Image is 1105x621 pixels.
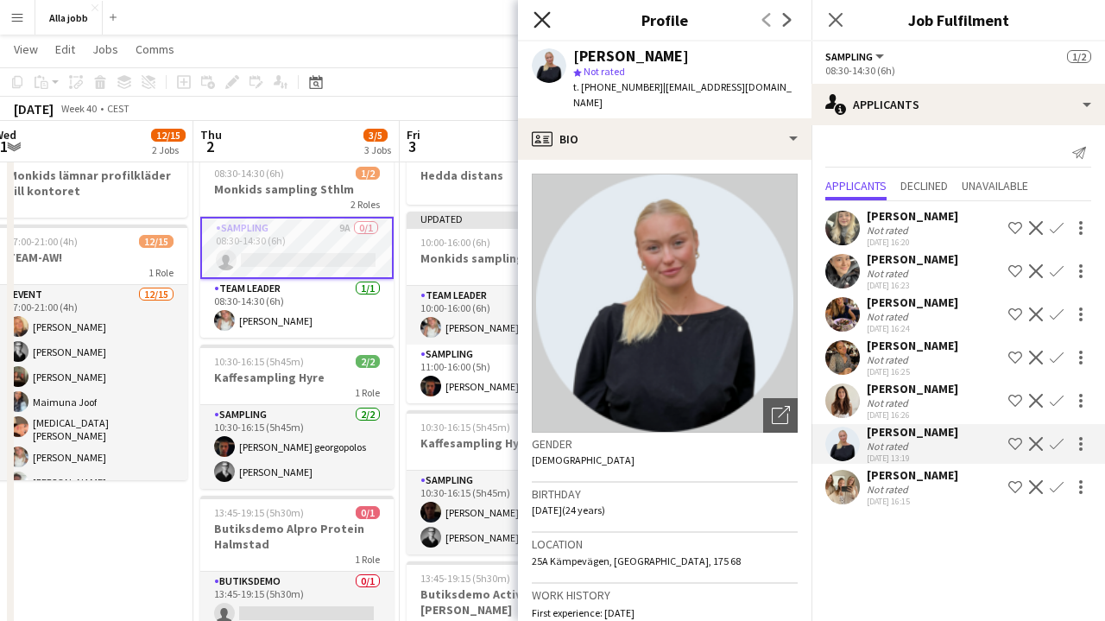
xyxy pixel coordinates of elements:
app-card-role: Sampling2/210:30-16:15 (5h45m)[PERSON_NAME][PERSON_NAME] [407,471,600,554]
div: Applicants [811,84,1105,125]
span: 2 Roles [350,198,380,211]
span: 1 Role [148,266,174,279]
span: [DEMOGRAPHIC_DATA] [532,453,635,466]
span: Sampling [825,50,873,63]
div: 3 Jobs [364,143,391,156]
div: [PERSON_NAME] [867,338,958,353]
span: 25A Kämpevägen, [GEOGRAPHIC_DATA], 175 68 [532,554,741,567]
span: Week 40 [57,102,100,115]
span: | [EMAIL_ADDRESS][DOMAIN_NAME] [573,80,792,109]
h3: Location [532,536,798,552]
h3: Kaffesampling Hyre [200,370,394,385]
h3: Hedda distans [407,168,600,183]
p: First experience: [DATE] [532,606,798,619]
span: Not rated [584,65,625,78]
span: Thu [200,127,222,143]
span: 1 Role [355,386,380,399]
div: Not rated [867,440,912,453]
app-card-role: Sampling2/210:30-16:15 (5h45m)[PERSON_NAME] georgopolos[PERSON_NAME] [200,405,394,489]
app-card-role: Sampling1/111:00-16:00 (5h)[PERSON_NAME] georgopolos [407,345,600,403]
button: Alla jobb [35,1,103,35]
div: [PERSON_NAME] [867,467,958,483]
span: Applicants [825,180,887,192]
span: Comms [136,41,174,57]
div: CEST [107,102,129,115]
span: 1/2 [356,167,380,180]
div: Not rated [867,396,912,409]
h3: Kaffesampling Hyre [407,435,600,451]
span: 12/15 [151,129,186,142]
app-job-card: 10:30-16:15 (5h45m)2/2Kaffesampling Hyre1 RoleSampling2/210:30-16:15 (5h45m)[PERSON_NAME] georgop... [200,345,394,489]
span: Unavailable [962,180,1028,192]
h3: Monkids sampling Sthlm [200,181,394,197]
span: t. [PHONE_NUMBER] [573,80,663,93]
h3: Monkids sampling Sthlm [407,250,600,266]
span: Declined [900,180,948,192]
app-job-card: Updated10:00-16:00 (6h)2/2Monkids sampling Sthlm2 RolesTeam Leader1/110:00-16:00 (6h)[PERSON_NAME... [407,212,600,403]
app-job-card: Updated08:30-14:30 (6h)1/2Monkids sampling Sthlm2 RolesSampling9A0/108:30-14:30 (6h) Team Leader1... [200,143,394,338]
div: [PERSON_NAME] [867,381,958,396]
span: 3/5 [363,129,388,142]
div: [DATE] 16:25 [867,366,958,377]
span: 10:00-16:00 (6h) [420,236,490,249]
h3: Butiksdemo Activia [PERSON_NAME] [407,586,600,618]
div: Not rated [867,224,912,237]
app-job-card: 10:30-16:15 (5h45m)2/2Kaffesampling Hyre1 RoleSampling2/210:30-16:15 (5h45m)[PERSON_NAME][PERSON_... [407,410,600,554]
a: Jobs [85,38,125,60]
button: Sampling [825,50,887,63]
div: [PERSON_NAME] [867,424,958,440]
div: [PERSON_NAME] [867,251,958,267]
h3: Work history [532,587,798,603]
h3: Gender [532,436,798,452]
div: [DATE] 16:23 [867,280,958,291]
a: Edit [48,38,82,60]
div: Updated [407,212,600,225]
app-card-role: Team Leader1/108:30-14:30 (6h)[PERSON_NAME] [200,279,394,338]
div: [DATE] 16:20 [867,237,958,248]
div: [DATE] 16:15 [867,496,958,507]
div: 08:30-14:30 (6h) [825,64,1091,77]
span: 1/2 [1067,50,1091,63]
span: [DATE] (24 years) [532,504,605,516]
div: [DATE] 16:26 [867,409,958,421]
span: 3 [404,136,420,156]
span: 1 Role [355,553,380,566]
h3: Job Fulfilment [811,9,1105,31]
div: [PERSON_NAME] [573,48,689,64]
span: 10:30-16:15 (5h45m) [420,421,510,434]
img: Crew avatar or photo [532,174,798,433]
span: Edit [55,41,75,57]
span: Jobs [92,41,118,57]
a: View [7,38,45,60]
app-card-role: Sampling9A0/108:30-14:30 (6h) [200,217,394,279]
div: [DATE] 16:24 [867,323,958,334]
div: Bio [518,118,811,160]
span: Fri [407,127,420,143]
div: [DATE] [14,100,54,117]
span: 12/15 [139,235,174,248]
div: [PERSON_NAME] [867,208,958,224]
h3: Birthday [532,486,798,502]
span: 2 [198,136,222,156]
span: 08:30-14:30 (6h) [214,167,284,180]
span: 17:00-21:00 (4h) [8,235,78,248]
div: [PERSON_NAME] [867,295,958,310]
span: View [14,41,38,57]
div: Open photos pop-in [763,398,798,433]
div: Not rated [867,310,912,323]
div: 2 Jobs [152,143,185,156]
div: Not rated [867,267,912,280]
h3: Butiksdemo Alpro Protein Halmstad [200,521,394,552]
span: 10:30-16:15 (5h45m) [214,355,304,368]
span: 2/2 [356,355,380,368]
span: 13:45-19:15 (5h30m) [420,572,510,585]
div: Hedda distans [407,143,600,205]
div: [DATE] 13:19 [867,453,958,464]
span: 13:45-19:15 (5h30m) [214,506,304,519]
a: Comms [129,38,181,60]
h3: Profile [518,9,811,31]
